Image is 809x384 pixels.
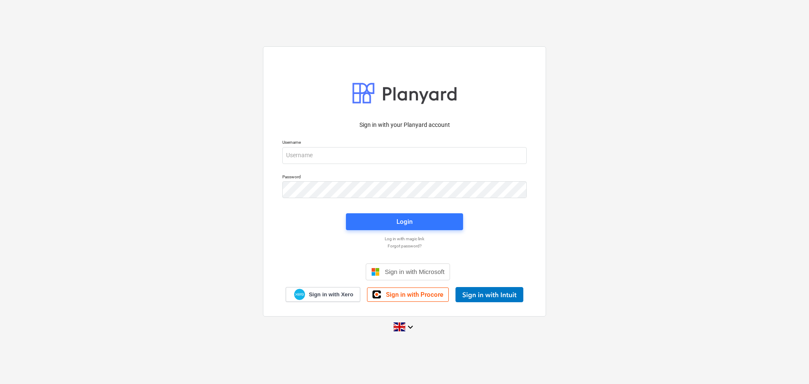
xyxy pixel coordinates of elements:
span: Sign in with Procore [386,291,443,298]
span: Sign in with Microsoft [385,268,445,275]
a: Sign in with Xero [286,287,361,302]
p: Sign in with your Planyard account [282,121,527,129]
span: Sign in with Xero [309,291,353,298]
p: Username [282,140,527,147]
div: Login [396,216,413,227]
img: Microsoft logo [371,268,380,276]
p: Password [282,174,527,181]
a: Sign in with Procore [367,287,449,302]
a: Forgot password? [278,243,531,249]
a: Log in with magic link [278,236,531,242]
button: Login [346,213,463,230]
img: Xero logo [294,289,305,300]
input: Username [282,147,527,164]
i: keyboard_arrow_down [405,322,415,332]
